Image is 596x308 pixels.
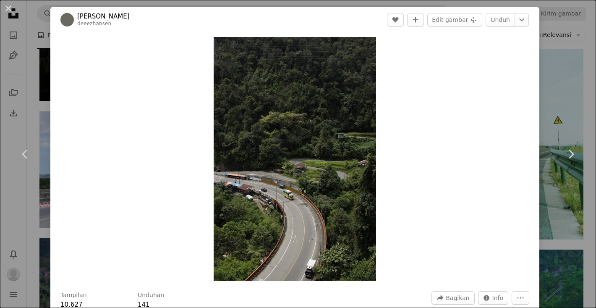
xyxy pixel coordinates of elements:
a: Unduh [486,13,515,26]
button: Bagikan gambar ini [431,291,474,305]
a: [PERSON_NAME] [77,12,130,21]
img: jalan melengkung panjang dengan bus di atasnya [214,37,376,281]
button: Tambahkan ke koleksi [407,13,424,26]
span: Info [492,292,504,304]
button: Statistik tentang gambar ini [478,291,509,305]
button: Edit gambar [427,13,482,26]
button: Pilih ukuran unduhan [515,13,529,26]
button: Perbesar pada gambar ini [214,37,376,281]
button: Sukai [387,13,404,26]
a: deeezhansen [77,21,111,26]
button: Tindakan Lainnya [512,291,529,305]
h3: Unduhan [138,291,164,300]
h3: Tampilan [60,291,87,300]
span: Bagikan [446,292,469,304]
img: Buka profil kevin Hansen [60,13,74,26]
a: Berikutnya [546,114,596,195]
